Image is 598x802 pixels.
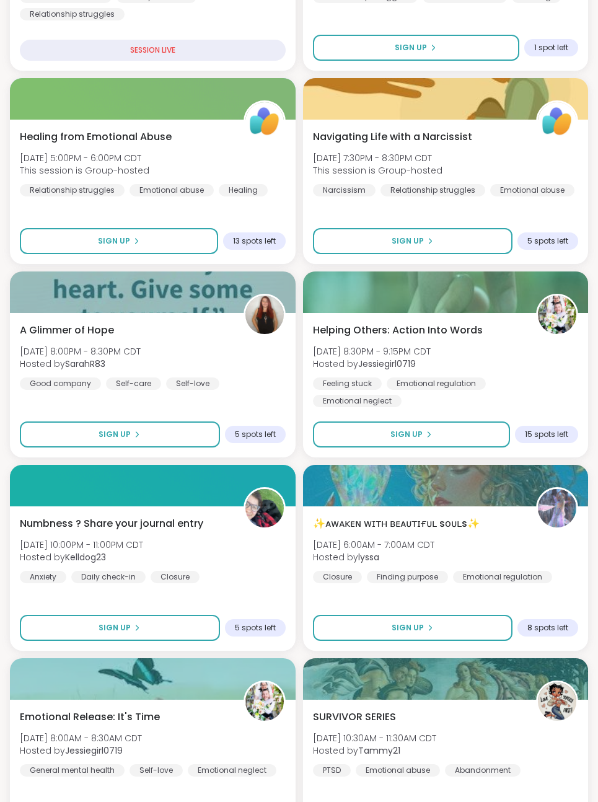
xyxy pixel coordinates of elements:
div: Emotional abuse [356,764,440,777]
img: SarahR83 [245,296,284,334]
b: Jessiegirl0719 [65,744,123,757]
div: Self-love [166,377,219,390]
div: PTSD [313,764,351,777]
div: Closure [313,571,362,583]
span: Hosted by [313,358,431,370]
div: Relationship struggles [20,184,125,196]
span: Navigating Life with a Narcissist [313,130,472,144]
span: [DATE] 8:00AM - 8:30AM CDT [20,732,142,744]
span: Emotional Release: It's Time [20,710,160,725]
img: lyssa [538,489,576,527]
span: 5 spots left [527,236,568,246]
div: Relationship struggles [20,8,125,20]
span: Helping Others: Action Into Words [313,323,483,338]
span: Hosted by [20,744,142,757]
span: ✨ᴀᴡᴀᴋᴇɴ ᴡɪᴛʜ ʙᴇᴀᴜᴛɪғᴜʟ sᴏᴜʟs✨ [313,516,480,531]
span: Sign Up [99,429,131,440]
span: [DATE] 10:30AM - 11:30AM CDT [313,732,436,744]
span: 8 spots left [527,623,568,633]
div: SESSION LIVE [20,40,286,61]
span: 13 spots left [233,236,276,246]
span: Hosted by [313,551,434,563]
span: SURVIVOR SERIES [313,710,396,725]
span: Sign Up [395,42,427,53]
span: Numbness ? Share your journal entry [20,516,203,531]
span: Hosted by [313,744,436,757]
img: ShareWell [245,102,284,141]
span: Healing from Emotional Abuse [20,130,172,144]
div: Good company [20,377,101,390]
span: Sign Up [392,236,424,247]
span: This session is Group-hosted [20,164,149,177]
span: Hosted by [20,358,141,370]
div: Emotional neglect [313,395,402,407]
span: 15 spots left [525,430,568,439]
img: ShareWell [538,102,576,141]
button: Sign Up [313,421,511,447]
div: Finding purpose [367,571,448,583]
b: lyssa [358,551,379,563]
span: [DATE] 8:30PM - 9:15PM CDT [313,345,431,358]
img: Jessiegirl0719 [245,682,284,721]
button: Sign Up [20,421,220,447]
img: Tammy21 [538,682,576,721]
div: Emotional neglect [188,764,276,777]
div: Narcissism [313,184,376,196]
div: Self-love [130,764,183,777]
div: Anxiety [20,571,66,583]
span: Sign Up [392,622,424,633]
img: Kelldog23 [245,489,284,527]
span: A Glimmer of Hope [20,323,114,338]
div: General mental health [20,764,125,777]
div: Relationship struggles [380,184,485,196]
div: Abandonment [445,764,521,777]
span: [DATE] 6:00AM - 7:00AM CDT [313,539,434,551]
div: Daily check-in [71,571,146,583]
div: Emotional regulation [453,571,552,583]
span: Hosted by [20,551,143,563]
b: SarahR83 [65,358,105,370]
span: 5 spots left [235,430,276,439]
b: Tammy21 [358,744,400,757]
span: [DATE] 5:00PM - 6:00PM CDT [20,152,149,164]
span: This session is Group-hosted [313,164,442,177]
div: Emotional regulation [387,377,486,390]
button: Sign Up [20,615,220,641]
b: Jessiegirl0719 [358,358,416,370]
button: Sign Up [313,35,520,61]
span: [DATE] 7:30PM - 8:30PM CDT [313,152,442,164]
div: Healing [219,184,268,196]
div: Closure [151,571,200,583]
button: Sign Up [313,615,513,641]
span: Sign Up [99,622,131,633]
span: Sign Up [390,429,423,440]
span: Sign Up [98,236,130,247]
span: 1 spot left [534,43,568,53]
div: Feeling stuck [313,377,382,390]
span: [DATE] 8:00PM - 8:30PM CDT [20,345,141,358]
span: [DATE] 10:00PM - 11:00PM CDT [20,539,143,551]
div: Emotional abuse [130,184,214,196]
button: Sign Up [313,228,513,254]
b: Kelldog23 [65,551,106,563]
button: Sign Up [20,228,218,254]
img: Jessiegirl0719 [538,296,576,334]
div: Emotional abuse [490,184,574,196]
div: Self-care [106,377,161,390]
span: 5 spots left [235,623,276,633]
